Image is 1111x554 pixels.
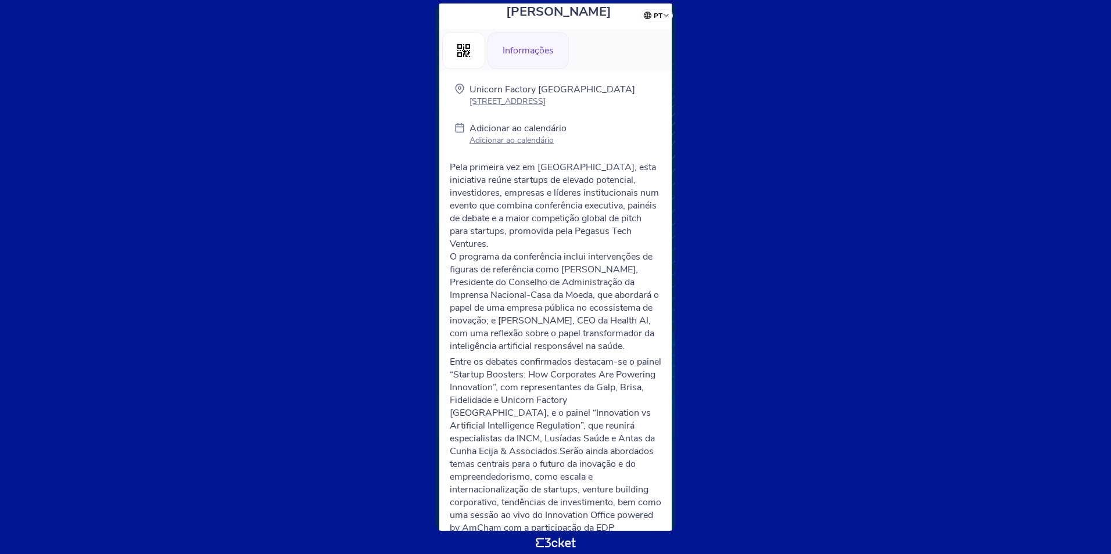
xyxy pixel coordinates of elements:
p: Unicorn Factory [GEOGRAPHIC_DATA] [470,83,635,96]
p: Adicionar ao calendário [470,135,567,146]
p: Adicionar ao calendário [470,122,567,135]
div: Informações [488,32,569,69]
span: [PERSON_NAME] [506,3,611,20]
a: Adicionar ao calendário Adicionar ao calendário [470,122,567,148]
p: [STREET_ADDRESS] [470,96,635,107]
span: Pela primeira vez em [GEOGRAPHIC_DATA], esta iniciativa reúne startups de elevado potencial, inve... [450,161,659,250]
a: Informações [488,43,569,56]
a: Unicorn Factory [GEOGRAPHIC_DATA] [STREET_ADDRESS] [470,83,635,107]
p: O programa da conferência inclui intervenções de figuras de referência como [PERSON_NAME], Presid... [450,250,661,352]
p: Entre os debates confirmados destacam-se o painel “Startup Boosters: How Corporates Are Powering ... [450,355,661,547]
